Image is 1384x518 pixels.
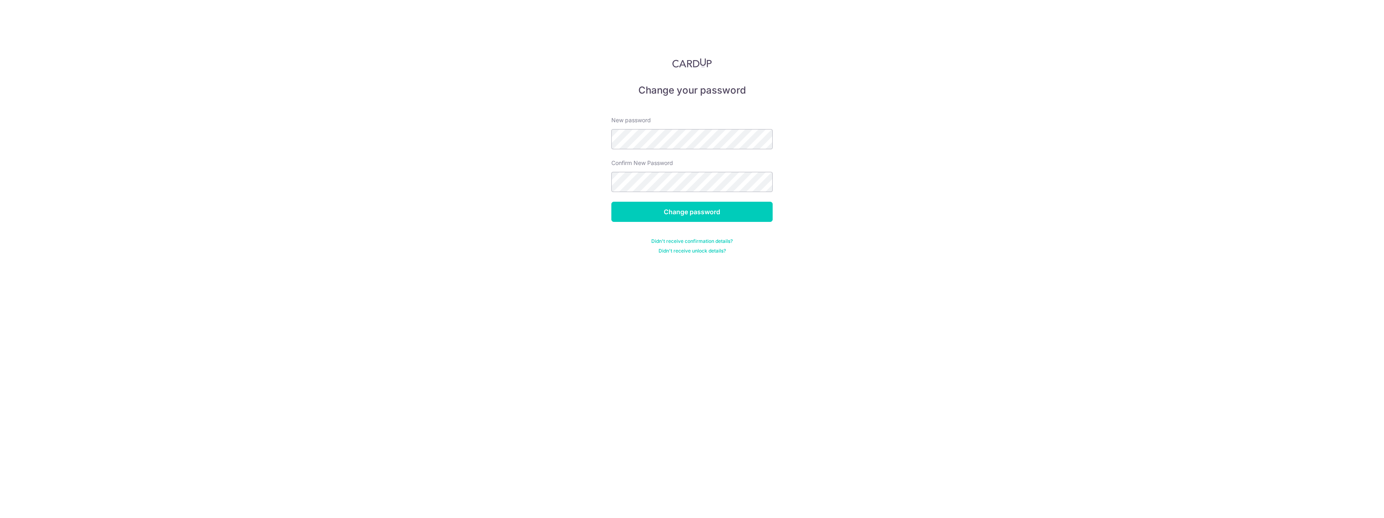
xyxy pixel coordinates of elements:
label: New password [611,116,651,124]
a: Didn't receive unlock details? [659,248,726,254]
img: CardUp Logo [672,58,712,68]
a: Didn't receive confirmation details? [651,238,733,244]
label: Confirm New Password [611,159,673,167]
input: Change password [611,202,773,222]
h5: Change your password [611,84,773,97]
